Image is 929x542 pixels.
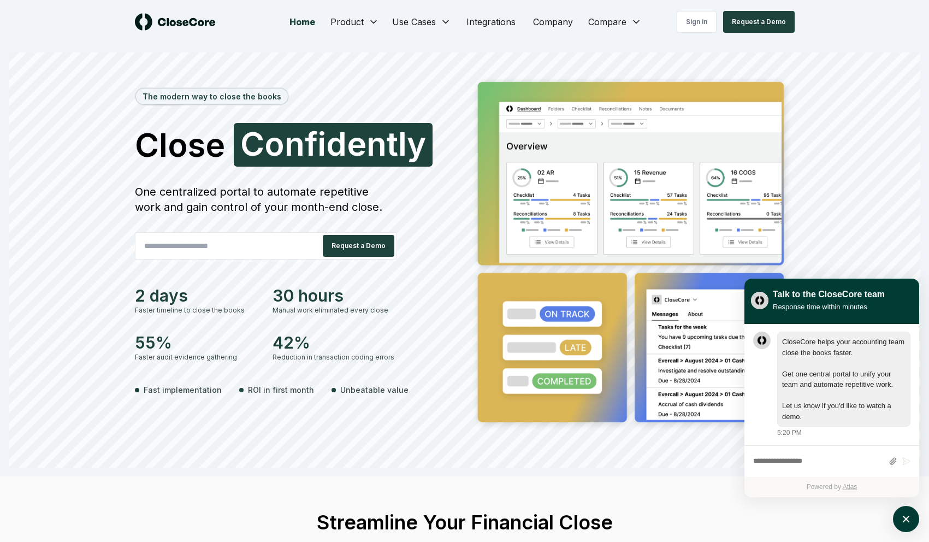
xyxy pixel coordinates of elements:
span: t [387,127,398,160]
div: atlas-message [753,332,910,438]
a: Home [281,11,324,33]
div: atlas-message-text [782,337,906,422]
div: atlas-message-bubble [777,332,910,427]
div: The modern way to close the books [136,89,288,104]
button: Attach files by clicking or dropping files here [889,457,897,466]
a: Company [524,11,582,33]
button: Use Cases [386,11,458,33]
div: Talk to the CloseCore team [773,288,885,301]
div: Powered by [744,477,919,497]
span: e [347,127,366,160]
div: 5:20 PM [777,428,802,438]
span: f [305,127,318,160]
img: Jumbotron [469,74,795,434]
button: Request a Demo [723,11,795,33]
div: Friday, August 29, 5:20 PM [777,332,910,438]
span: n [366,127,387,160]
button: Request a Demo [323,235,394,257]
button: Compare [582,11,648,33]
span: Fast implementation [144,384,222,396]
span: i [318,127,326,160]
div: Faster timeline to close the books [135,305,259,315]
h2: Streamline Your Financial Close [298,511,632,533]
div: 2 days [135,286,259,305]
div: atlas-window [744,279,919,497]
div: 30 hours [273,286,397,305]
img: logo [135,13,216,31]
span: Compare [588,15,626,28]
span: o [264,127,285,160]
span: Unbeatable value [340,384,409,396]
span: Use Cases [392,15,436,28]
img: yblje5SQxOoZuw2TcITt_icon.png [751,292,768,309]
div: Response time within minutes [773,301,885,313]
button: Product [324,11,386,33]
span: n [285,127,305,160]
span: ROI in first month [248,384,314,396]
span: Product [330,15,364,28]
div: atlas-composer [753,451,910,472]
span: C [240,127,264,160]
span: Close [135,128,225,161]
div: 42% [273,333,397,352]
a: Atlas [843,483,857,491]
div: One centralized portal to automate repetitive work and gain control of your month-end close. [135,184,397,215]
span: y [407,127,426,160]
span: d [326,127,347,160]
div: Reduction in transaction coding errors [273,352,397,362]
div: atlas-message-author-avatar [753,332,771,349]
div: Manual work eliminated every close [273,305,397,315]
a: Sign in [677,11,717,33]
div: atlas-ticket [744,325,919,497]
a: Integrations [458,11,524,33]
div: 55% [135,333,259,352]
span: l [398,127,407,160]
div: Faster audit evidence gathering [135,352,259,362]
button: atlas-launcher [893,506,919,532]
